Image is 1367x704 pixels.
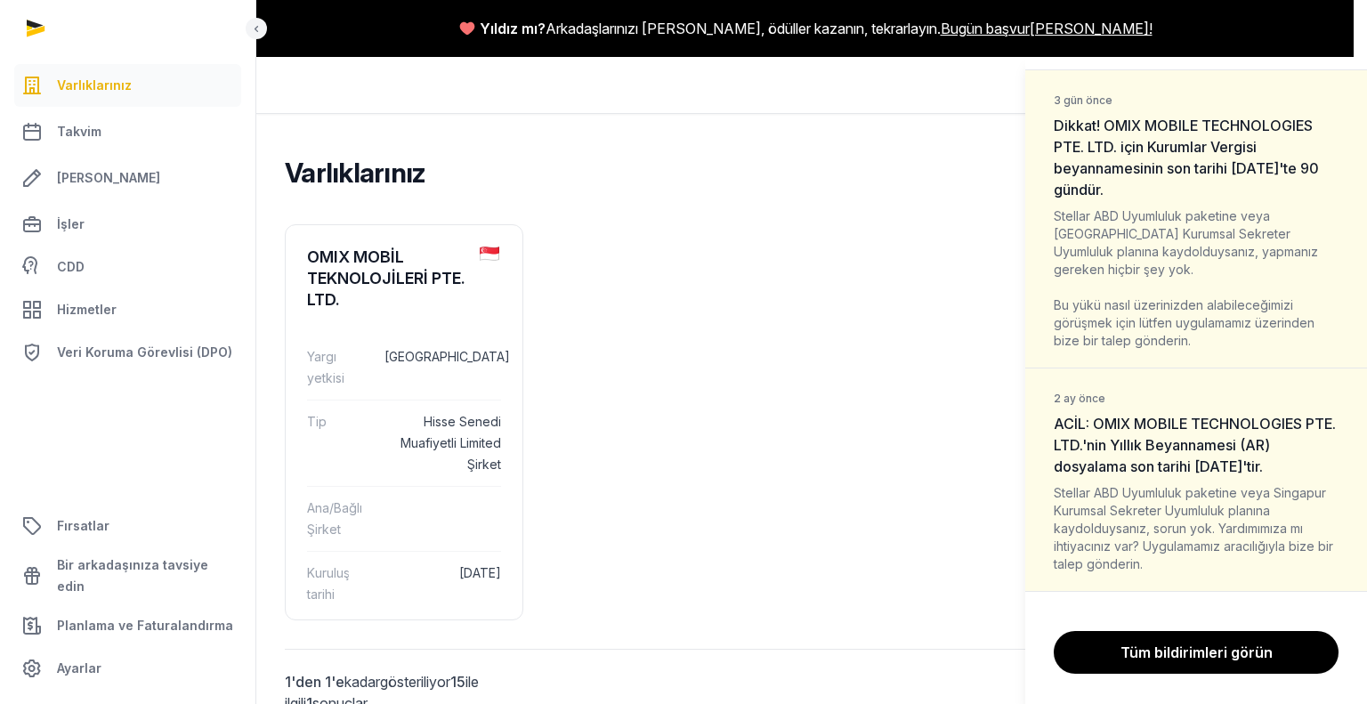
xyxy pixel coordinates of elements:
font: 3 gün önce [1054,93,1112,107]
font: ACİL: OMIX MOBILE TECHNOLOGIES PTE. LTD.'nin Yıllık Beyannamesi (AR) dosyalama son tarihi [DATE]'... [1054,415,1336,475]
font: Bu yükü nasıl üzerinizden alabileceğimizi görüşmek için lütfen uygulamamız üzerinden bize bir tal... [1054,297,1314,348]
iframe: Sohbet Widget'ı [1278,619,1367,704]
font: Tüm bildirimleri görün [1120,643,1273,661]
font: 2 ay önce [1054,392,1105,405]
font: Stellar ABD Uyumluluk paketine veya Singapur Kurumsal Sekreter Uyumluluk planına kaydolduysanız, ... [1054,485,1333,571]
div: Sohbet Aracı [1278,619,1367,704]
a: Tüm bildirimleri görün [1054,631,1339,674]
font: Stellar ABD Uyumluluk paketine veya [GEOGRAPHIC_DATA] Kurumsal Sekreter Uyumluluk planına kaydold... [1054,208,1318,277]
font: Dikkat! OMIX MOBILE TECHNOLOGIES PTE. LTD. için Kurumlar Vergisi beyannamesinin son tarihi [DATE]... [1054,117,1319,198]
